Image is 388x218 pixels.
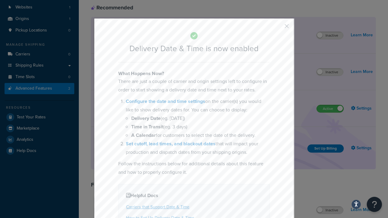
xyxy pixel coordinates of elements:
h4: Helpful Docs [126,192,262,199]
b: Time in Transit [131,123,163,130]
h4: What Happens Now? [118,70,270,77]
h2: Delivery Date & Time is now enabled [118,44,270,53]
li: (eg. [DATE]) [131,114,270,123]
b: Delivery Date [131,115,161,122]
a: Set cutoff, lead times, and blackout dates [126,140,216,147]
p: There are just a couple of carrier and origin settings left to configure in order to start showin... [118,77,270,94]
li: that will impact your production and dispatch dates from your shipping origins. [126,140,270,157]
li: for customers to select the date of the delivery. [131,131,270,140]
li: on the carrier(s) you would like to show delivery dates for. You can choose to display: [126,97,270,140]
li: (eg. 3 days) [131,123,270,131]
a: Carriers that Support Date & Time [126,204,189,210]
p: Follow the instructions below for additional details about this feature and how to properly confi... [118,160,270,177]
b: A Calendar [131,132,156,139]
a: Configure the date and time settings [126,98,205,105]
